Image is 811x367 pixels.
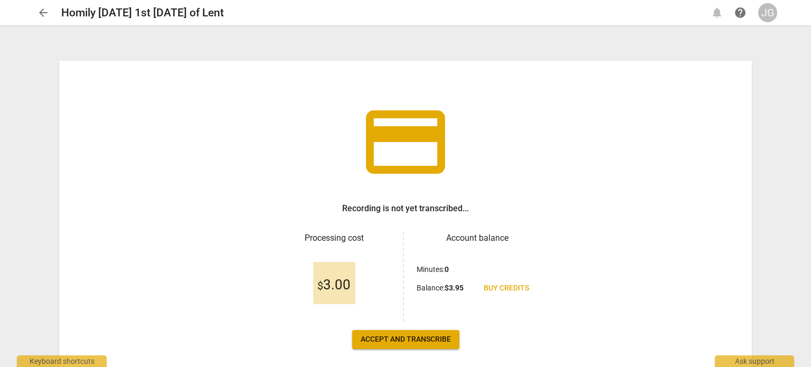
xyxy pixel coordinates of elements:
[317,279,323,292] span: $
[417,264,449,275] p: Minutes :
[445,284,464,292] b: $ 3.95
[475,279,537,298] a: Buy credits
[417,283,464,294] p: Balance :
[358,95,453,190] span: credit_card
[61,6,224,20] h2: Homily [DATE] 1st [DATE] of Lent
[361,334,451,345] span: Accept and transcribe
[274,232,394,244] h3: Processing cost
[317,277,351,293] span: 3.00
[417,232,537,244] h3: Account balance
[352,330,459,349] button: Accept and transcribe
[342,202,469,215] h3: Recording is not yet transcribed...
[715,355,794,367] div: Ask support
[734,6,747,19] span: help
[731,3,750,22] a: Help
[17,355,107,367] div: Keyboard shortcuts
[758,3,777,22] button: JG
[484,283,529,294] span: Buy credits
[445,265,449,274] b: 0
[37,6,50,19] span: arrow_back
